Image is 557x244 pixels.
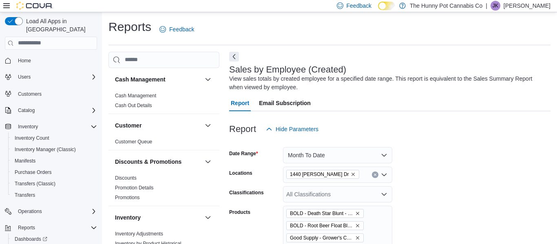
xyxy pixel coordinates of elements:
[15,135,49,141] span: Inventory Count
[290,222,354,230] span: BOLD - Root Beer Float Blunt - 1x1g
[381,191,387,198] button: Open list of options
[259,95,311,111] span: Email Subscription
[229,150,258,157] label: Date Range
[286,170,359,179] span: 1440 Quinn Dr
[8,155,100,167] button: Manifests
[115,195,140,200] a: Promotions
[229,65,346,75] h3: Sales by Employee (Created)
[2,55,100,66] button: Home
[23,17,97,33] span: Load All Apps in [GEOGRAPHIC_DATA]
[229,189,264,196] label: Classifications
[15,169,52,176] span: Purchase Orders
[491,1,500,11] div: James Keighan
[2,206,100,217] button: Operations
[11,156,39,166] a: Manifests
[15,223,97,233] span: Reports
[115,102,152,109] span: Cash Out Details
[115,231,163,237] a: Inventory Adjustments
[15,158,35,164] span: Manifests
[18,57,31,64] span: Home
[169,25,194,33] span: Feedback
[108,137,219,150] div: Customer
[286,209,364,218] span: BOLD - Death Star Blunt - 1x1g
[115,92,156,99] span: Cash Management
[15,55,97,66] span: Home
[15,192,35,198] span: Transfers
[8,178,100,189] button: Transfers (Classic)
[15,122,97,132] span: Inventory
[8,189,100,201] button: Transfers
[115,75,166,84] h3: Cash Management
[18,74,31,80] span: Users
[8,132,100,144] button: Inventory Count
[15,72,97,82] span: Users
[229,124,256,134] h3: Report
[115,158,201,166] button: Discounts & Promotions
[203,75,213,84] button: Cash Management
[15,207,97,216] span: Operations
[11,179,59,189] a: Transfers (Classic)
[11,167,97,177] span: Purchase Orders
[286,221,364,230] span: BOLD - Root Beer Float Blunt - 1x1g
[156,21,197,37] a: Feedback
[15,89,45,99] a: Customers
[11,133,53,143] a: Inventory Count
[15,88,97,99] span: Customers
[15,207,45,216] button: Operations
[286,233,364,242] span: Good Supply - Grower's Choice Hybrid Pre-Roll - 1x1g
[15,236,47,242] span: Dashboards
[486,1,487,11] p: |
[493,1,498,11] span: JK
[11,234,51,244] a: Dashboards
[115,185,154,191] a: Promotion Details
[15,106,97,115] span: Catalog
[15,56,34,66] a: Home
[347,2,371,10] span: Feedback
[11,145,79,154] a: Inventory Manager (Classic)
[15,122,41,132] button: Inventory
[2,88,100,99] button: Customers
[263,121,322,137] button: Hide Parameters
[18,91,42,97] span: Customers
[229,75,546,92] div: View sales totals by created employee for a specified date range. This report is equivalent to th...
[15,72,34,82] button: Users
[11,133,97,143] span: Inventory Count
[18,123,38,130] span: Inventory
[115,213,141,222] h3: Inventory
[11,145,97,154] span: Inventory Manager (Classic)
[108,173,219,206] div: Discounts & Promotions
[504,1,550,11] p: [PERSON_NAME]
[203,213,213,222] button: Inventory
[381,171,387,178] button: Open list of options
[276,125,318,133] span: Hide Parameters
[16,2,53,10] img: Cova
[355,235,360,240] button: Remove Good Supply - Grower's Choice Hybrid Pre-Roll - 1x1g from selection in this group
[351,172,356,177] button: Remove 1440 Quinn Dr from selection in this group
[11,234,97,244] span: Dashboards
[108,19,151,35] h1: Reports
[15,180,55,187] span: Transfers (Classic)
[11,179,97,189] span: Transfers (Classic)
[115,175,137,181] a: Discounts
[355,223,360,228] button: Remove BOLD - Root Beer Float Blunt - 1x1g from selection in this group
[18,107,35,114] span: Catalog
[8,167,100,178] button: Purchase Orders
[115,121,141,130] h3: Customer
[8,144,100,155] button: Inventory Manager (Classic)
[115,121,201,130] button: Customer
[290,170,349,178] span: 1440 [PERSON_NAME] Dr
[11,190,38,200] a: Transfers
[378,2,395,10] input: Dark Mode
[115,75,201,84] button: Cash Management
[11,167,55,177] a: Purchase Orders
[410,1,482,11] p: The Hunny Pot Cannabis Co
[2,71,100,83] button: Users
[115,213,201,222] button: Inventory
[2,121,100,132] button: Inventory
[2,222,100,233] button: Reports
[15,106,38,115] button: Catalog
